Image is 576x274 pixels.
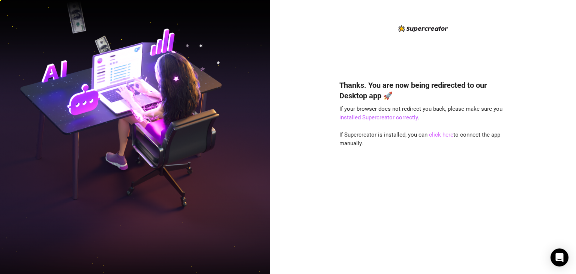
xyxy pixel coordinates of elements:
[339,105,502,121] span: If your browser does not redirect you back, please make sure you .
[398,25,448,32] img: logo-BBDzfeDw.svg
[339,131,500,147] span: If Supercreator is installed, you can to connect the app manually.
[339,80,507,101] h4: Thanks. You are now being redirected to our Desktop app 🚀
[429,131,453,138] a: click here
[550,248,568,266] div: Open Intercom Messenger
[339,114,418,121] a: installed Supercreator correctly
